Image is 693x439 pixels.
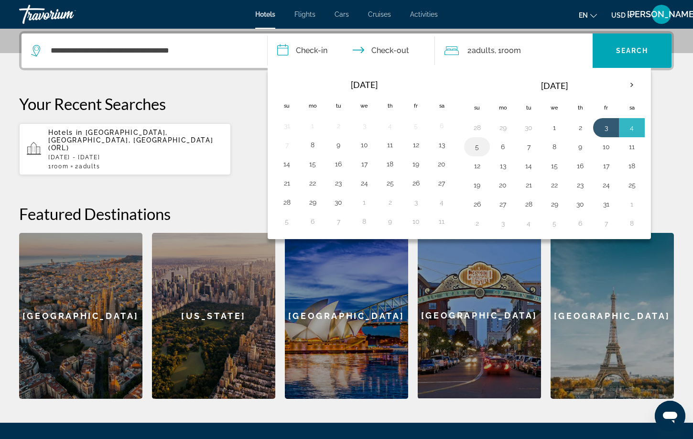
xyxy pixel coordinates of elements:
[521,217,536,230] button: Day 4
[579,8,597,22] button: Change language
[435,33,593,68] button: Travelers: 2 adults, 0 children
[619,74,645,96] button: Next month
[294,11,315,18] a: Flights
[408,215,423,228] button: Day 10
[382,176,398,190] button: Day 25
[624,217,639,230] button: Day 8
[331,215,346,228] button: Day 7
[467,44,495,57] span: 2
[268,33,435,68] button: Check in and out dates
[598,217,614,230] button: Day 7
[152,233,275,399] a: [US_STATE]
[410,11,438,18] a: Activities
[331,176,346,190] button: Day 23
[408,138,423,152] button: Day 12
[573,140,588,154] button: Day 9
[598,198,614,211] button: Day 31
[357,138,372,152] button: Day 10
[279,138,294,152] button: Day 7
[611,8,635,22] button: Change currency
[19,2,115,27] a: Travorium
[357,176,372,190] button: Day 24
[408,119,423,132] button: Day 5
[611,11,626,19] span: USD
[335,11,349,18] a: Cars
[593,33,671,68] button: Search
[300,74,429,95] th: [DATE]
[573,159,588,173] button: Day 16
[279,176,294,190] button: Day 21
[521,159,536,173] button: Day 14
[469,178,485,192] button: Day 19
[305,215,320,228] button: Day 6
[305,138,320,152] button: Day 8
[573,217,588,230] button: Day 6
[279,196,294,209] button: Day 28
[624,121,639,134] button: Day 4
[495,140,510,154] button: Day 6
[547,198,562,211] button: Day 29
[382,157,398,171] button: Day 18
[579,11,588,19] span: en
[48,163,68,170] span: 1
[495,217,510,230] button: Day 3
[573,178,588,192] button: Day 23
[305,119,320,132] button: Day 1
[52,163,69,170] span: Room
[408,196,423,209] button: Day 3
[598,121,614,134] button: Day 3
[357,215,372,228] button: Day 8
[469,217,485,230] button: Day 2
[357,157,372,171] button: Day 17
[655,401,685,431] iframe: Button to launch messaging window
[255,11,275,18] a: Hotels
[305,176,320,190] button: Day 22
[19,233,142,399] a: [GEOGRAPHIC_DATA]
[19,94,674,113] p: Your Recent Searches
[547,217,562,230] button: Day 5
[48,154,223,161] p: [DATE] - [DATE]
[279,119,294,132] button: Day 31
[469,140,485,154] button: Day 5
[598,140,614,154] button: Day 10
[48,129,83,136] span: Hotels in
[75,163,100,170] span: 2
[434,119,449,132] button: Day 6
[368,11,391,18] span: Cruises
[331,119,346,132] button: Day 2
[408,157,423,171] button: Day 19
[357,196,372,209] button: Day 1
[469,198,485,211] button: Day 26
[495,178,510,192] button: Day 20
[521,198,536,211] button: Day 28
[434,138,449,152] button: Day 13
[382,215,398,228] button: Day 9
[573,121,588,134] button: Day 2
[434,215,449,228] button: Day 11
[472,46,495,55] span: Adults
[495,159,510,173] button: Day 13
[434,157,449,171] button: Day 20
[649,4,674,24] button: User Menu
[551,233,674,399] a: [GEOGRAPHIC_DATA]
[19,204,674,223] h2: Featured Destinations
[285,233,408,399] div: [GEOGRAPHIC_DATA]
[434,176,449,190] button: Day 27
[48,129,213,152] span: [GEOGRAPHIC_DATA], [GEOGRAPHIC_DATA], [GEOGRAPHIC_DATA] (ORL)
[418,233,541,399] a: [GEOGRAPHIC_DATA]
[501,46,521,55] span: Room
[331,138,346,152] button: Day 9
[469,159,485,173] button: Day 12
[79,163,100,170] span: Adults
[331,157,346,171] button: Day 16
[616,47,649,55] span: Search
[408,176,423,190] button: Day 26
[305,196,320,209] button: Day 29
